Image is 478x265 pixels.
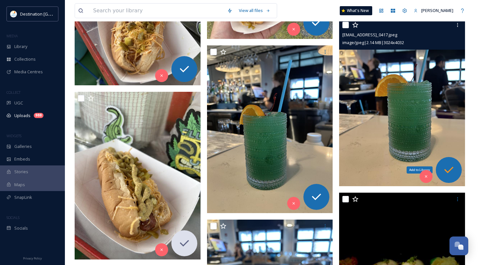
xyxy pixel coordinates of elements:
[14,225,28,231] span: Socials
[449,236,468,255] button: Open Chat
[75,92,201,259] img: ext_1750873660.186865_Social@destinationpanamacity.com-IMG_0395.jpeg
[6,33,18,38] span: MEDIA
[14,182,25,188] span: Maps
[6,90,20,95] span: COLLECT
[14,143,32,150] span: Galleries
[6,133,21,138] span: WIDGETS
[421,7,453,13] span: [PERSON_NAME]
[14,100,23,106] span: UGC
[342,40,404,45] span: image/jpeg | 2.14 MB | 3024 x 4032
[236,4,274,17] a: View all files
[34,113,43,118] div: 988
[207,45,333,213] img: ext_1750873654.56903_Social@destinationpanamacity.com-IMG_0411.jpeg
[14,56,36,62] span: Collections
[14,43,27,50] span: Library
[90,4,224,18] input: Search your library
[6,215,19,220] span: SOCIALS
[10,11,17,17] img: download.png
[14,194,32,200] span: SnapLink
[20,11,85,17] span: Destination [GEOGRAPHIC_DATA]
[14,69,43,75] span: Media Centres
[23,256,42,260] span: Privacy Policy
[14,156,30,162] span: Embeds
[14,169,28,175] span: Stories
[340,6,372,15] a: What's New
[407,166,433,174] div: Add to Library
[411,4,457,17] a: [PERSON_NAME]
[23,254,42,262] a: Privacy Policy
[14,113,31,119] span: Uploads
[342,32,397,38] span: [EMAIL_ADDRESS]_0417.jpeg
[339,18,465,186] img: ext_1750873654.570874_Social@destinationpanamacity.com-IMG_0417.jpeg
